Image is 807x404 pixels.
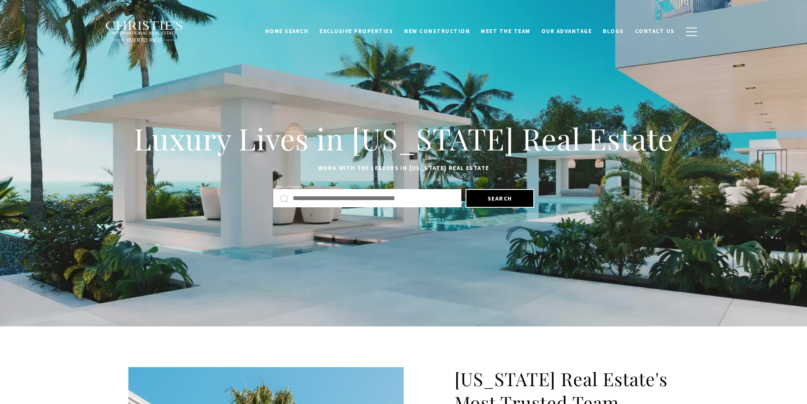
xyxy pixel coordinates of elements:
[128,163,679,173] p: Work with the leaders in [US_STATE] Real Estate
[635,28,675,35] span: Contact Us
[319,28,393,35] span: Exclusive Properties
[475,23,536,39] a: Meet the Team
[597,23,630,39] a: Blogs
[399,23,475,39] a: New Construction
[314,23,399,39] a: Exclusive Properties
[466,189,534,208] button: Search
[404,28,470,35] span: New Construction
[260,23,314,39] a: Home Search
[128,120,679,157] h1: Luxury Lives in [US_STATE] Real Estate
[105,21,184,43] img: Christie's International Real Estate black text logo
[536,23,598,39] a: Our Advantage
[603,28,624,35] span: Blogs
[541,28,592,35] span: Our Advantage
